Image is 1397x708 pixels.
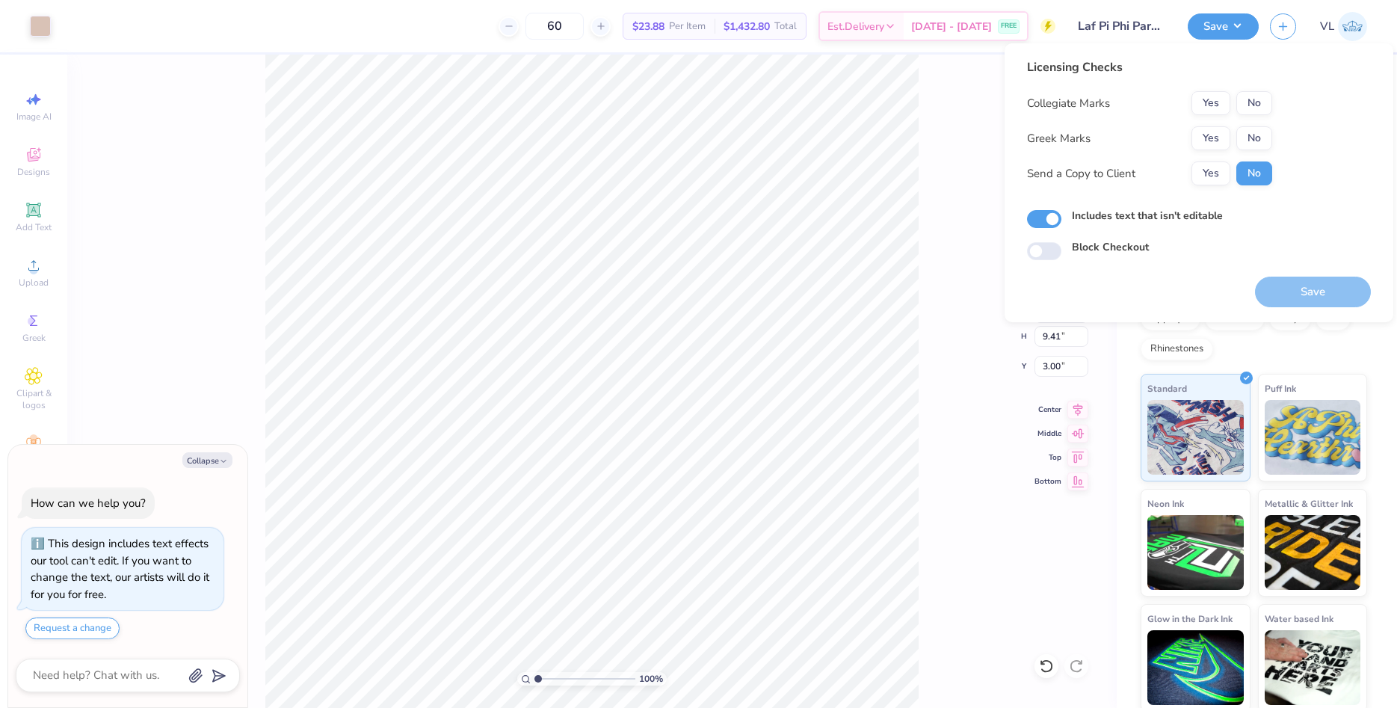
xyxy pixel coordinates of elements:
[1191,126,1230,150] button: Yes
[639,672,663,686] span: 100 %
[1265,630,1361,705] img: Water based Ink
[1072,239,1149,255] label: Block Checkout
[1141,338,1213,360] div: Rhinestones
[1236,126,1272,150] button: No
[1265,515,1361,590] img: Metallic & Glitter Ink
[525,13,584,40] input: – –
[1034,428,1061,439] span: Middle
[774,19,797,34] span: Total
[1034,476,1061,487] span: Bottom
[1191,91,1230,115] button: Yes
[1027,95,1110,112] div: Collegiate Marks
[1027,130,1091,147] div: Greek Marks
[1265,400,1361,475] img: Puff Ink
[724,19,770,34] span: $1,432.80
[1320,18,1334,35] span: VL
[1147,515,1244,590] img: Neon Ink
[1067,11,1176,41] input: Untitled Design
[25,618,120,639] button: Request a change
[1034,452,1061,463] span: Top
[1147,400,1244,475] img: Standard
[1147,381,1187,396] span: Standard
[1338,12,1367,41] img: Vincent Lloyd Laurel
[1027,165,1135,182] div: Send a Copy to Client
[1034,404,1061,415] span: Center
[1188,13,1259,40] button: Save
[19,277,49,289] span: Upload
[827,19,884,34] span: Est. Delivery
[22,332,46,344] span: Greek
[31,536,209,602] div: This design includes text effects our tool can't edit. If you want to change the text, our artist...
[1320,12,1367,41] a: VL
[1191,161,1230,185] button: Yes
[1265,496,1353,511] span: Metallic & Glitter Ink
[1072,208,1223,224] label: Includes text that isn't editable
[669,19,706,34] span: Per Item
[911,19,992,34] span: [DATE] - [DATE]
[1147,611,1233,627] span: Glow in the Dark Ink
[1147,496,1184,511] span: Neon Ink
[1236,91,1272,115] button: No
[7,387,60,411] span: Clipart & logos
[16,221,52,233] span: Add Text
[632,19,664,34] span: $23.88
[31,496,146,511] div: How can we help you?
[1147,630,1244,705] img: Glow in the Dark Ink
[16,111,52,123] span: Image AI
[1027,58,1272,76] div: Licensing Checks
[182,452,232,468] button: Collapse
[17,166,50,178] span: Designs
[1001,21,1017,31] span: FREE
[1265,611,1333,627] span: Water based Ink
[1236,161,1272,185] button: No
[1265,381,1296,396] span: Puff Ink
